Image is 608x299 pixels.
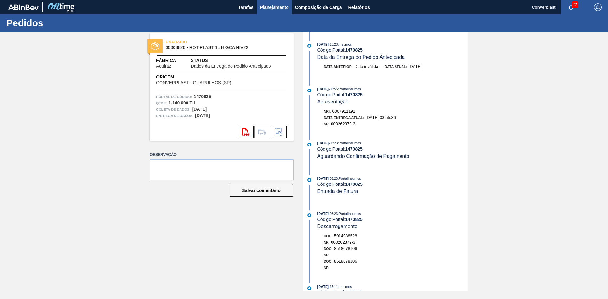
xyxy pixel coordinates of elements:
img: atual [307,178,311,182]
span: 000262379-3 [331,240,355,245]
font: Composição de Carga [295,5,342,10]
font: Fábrica [156,58,176,63]
span: 000262379-3 [331,121,355,126]
font: FINALIZADO [166,40,187,44]
span: : PortalInsumos [338,212,361,215]
span: : Insumos [338,42,352,46]
div: Código Portal: [317,47,468,53]
font: Coleta de dados: [156,108,191,111]
span: NF: [324,240,329,244]
span: Data inválida [354,64,378,69]
strong: 1470825 [345,146,363,152]
font: Pedidos [6,18,43,28]
img: atual [307,213,311,217]
font: Entrega de dados: [156,114,193,118]
img: atual [307,44,311,48]
strong: 1470825 [345,47,363,53]
span: 30003826 - ROT PLAST 1L H GCA NIV22 [166,45,281,50]
font: Converplast [532,5,556,9]
span: NF: [324,266,329,270]
div: Código Portal: [317,217,468,222]
font: Qtde [156,101,166,105]
font: Relatórios [348,5,370,10]
font: Status [191,58,208,63]
span: NF: [324,122,329,126]
font: CONVERPLAST - GUARULHOS (SP) [156,80,231,85]
span: - 10:23 [329,43,338,46]
span: Data Entrega Atual: [324,116,364,120]
div: Código Portal: [317,92,468,97]
font: Origem [156,74,174,79]
strong: 1470825 [345,182,363,187]
button: Notificações [561,3,581,12]
img: atual [307,286,311,290]
div: Código Portal: [317,146,468,152]
span: Descarregamento [317,224,358,229]
img: atual [307,143,311,146]
span: Data atual: [384,65,407,69]
div: Ir para Composição de Carga [254,126,270,138]
span: Nri: [324,109,331,113]
div: Código Portal: [317,290,468,295]
div: Informar alteração no pedido [271,126,287,138]
font: Salvar comentário [242,188,280,193]
span: - 03:23 [329,212,338,215]
font: [DATE] [195,113,210,118]
img: TNhmsLtSVTkK8tSr43FrP2fwEKptu5GPRR3wAAAABJRU5ErkJggg== [8,4,39,10]
strong: 1470825 [345,217,363,222]
span: Data da Entrega do Pedido Antecipada [317,54,405,60]
span: - 03:23 [329,141,338,145]
span: Data anterior: [324,65,353,69]
span: : PortalInsumos [338,177,361,180]
span: Entrada de Fatura [317,189,358,194]
font: 22 [573,3,577,7]
span: : Insumos [338,285,352,289]
span: - 08:55 [329,87,338,91]
span: Aguardando Confirmação de Pagamento [317,153,409,159]
strong: 1470825 [345,290,363,295]
font: Portal de Código: [156,95,192,99]
font: Dados da Entrega do Pedido Antecipado [191,64,271,69]
font: Tarefas [238,5,254,10]
span: FINALIZADO [166,39,254,45]
span: [DATE] [317,285,329,289]
span: 8518678106 [334,246,357,251]
img: status [151,42,159,50]
span: NF: [324,253,329,257]
font: Aquiraz [156,64,171,69]
font: 30003826 - ROT PLAST 1L H GCA NIV22 [166,45,248,50]
span: [DATE] [317,87,329,91]
span: 5014988528 [334,234,357,238]
div: Código Portal: [317,182,468,187]
span: [DATE] [409,64,422,69]
span: : PortalInsumos [338,141,361,145]
span: - 03:23 [329,177,338,180]
img: Sair [594,3,602,11]
img: atual [307,89,311,92]
span: [DATE] [317,177,329,180]
span: Doc: [324,247,332,251]
span: - 15:11 [329,285,338,289]
span: [DATE] [317,42,329,46]
span: [DATE] 08:55:36 [366,115,396,120]
span: 8518678106 [334,259,357,264]
font: Observação [150,153,177,157]
font: : [166,101,167,105]
span: Doc: [324,259,332,263]
span: 0007911191 [332,109,355,114]
font: Planejamento [260,5,289,10]
font: 1.140.000 TH [168,100,195,105]
font: [DATE] [192,107,207,112]
button: Salvar comentário [230,184,293,197]
span: : PortalInsumos [338,87,361,91]
strong: 1470825 [345,92,363,97]
font: 1470825 [194,94,211,99]
span: Doc: [324,234,332,238]
span: [DATE] [317,212,329,215]
div: Abrir arquivo PDF [238,126,254,138]
span: [DATE] [317,141,329,145]
span: Apresentação [317,99,349,104]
